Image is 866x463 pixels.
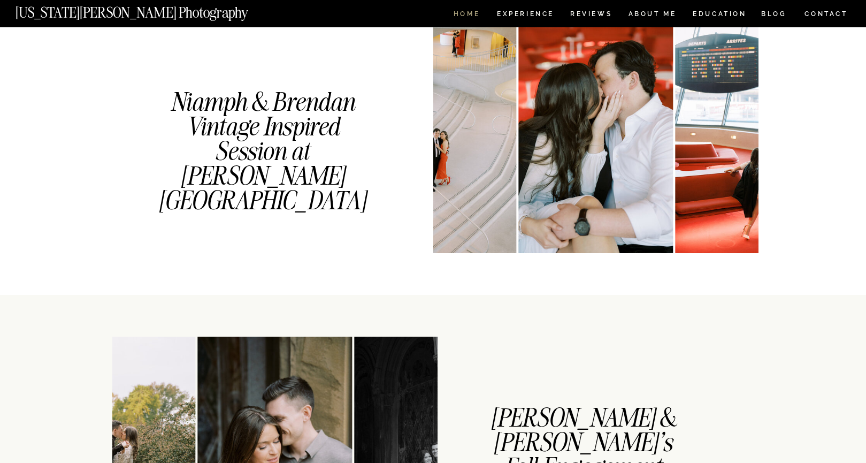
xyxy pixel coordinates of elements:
a: HOME [451,11,482,20]
a: CONTACT [804,8,848,20]
a: ABOUT ME [628,11,677,20]
h1: Niamph & Brendan Vintage Inspired Session at [PERSON_NAME][GEOGRAPHIC_DATA] [152,90,373,161]
a: [US_STATE][PERSON_NAME] Photography [16,5,284,14]
a: BLOG [761,11,787,20]
a: EDUCATION [692,11,748,20]
a: REVIEWS [570,11,610,20]
a: Experience [497,11,553,20]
